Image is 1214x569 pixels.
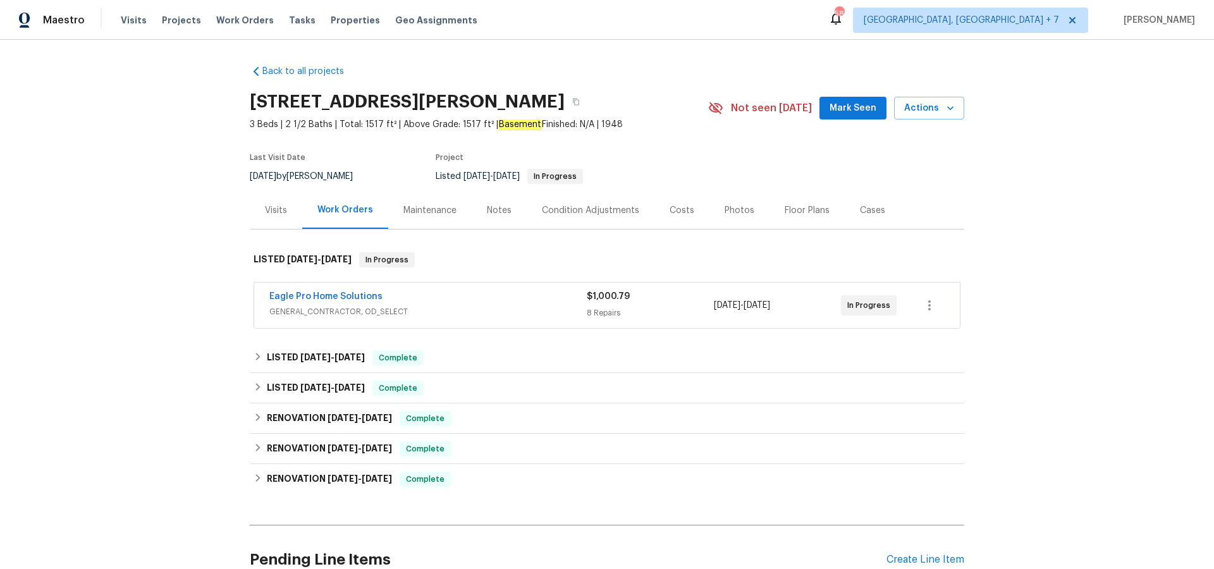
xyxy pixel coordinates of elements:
span: Complete [374,352,422,364]
span: GENERAL_CONTRACTOR, OD_SELECT [269,305,587,318]
button: Actions [894,97,964,120]
span: - [300,353,365,362]
div: 8 Repairs [587,307,714,319]
span: In Progress [360,254,414,266]
div: Photos [725,204,754,217]
span: Complete [401,473,450,486]
h6: LISTED [267,350,365,365]
span: - [300,383,365,392]
span: [DATE] [328,474,358,483]
span: [DATE] [321,255,352,264]
h6: LISTED [254,252,352,267]
span: [GEOGRAPHIC_DATA], [GEOGRAPHIC_DATA] + 7 [864,14,1059,27]
div: Condition Adjustments [542,204,639,217]
div: Maintenance [403,204,457,217]
div: LISTED [DATE]-[DATE]In Progress [250,240,964,280]
div: RENOVATION [DATE]-[DATE]Complete [250,464,964,494]
span: - [328,413,392,422]
span: Geo Assignments [395,14,477,27]
h6: RENOVATION [267,441,392,456]
span: Work Orders [216,14,274,27]
span: Complete [401,412,450,425]
span: In Progress [847,299,895,312]
a: Eagle Pro Home Solutions [269,292,383,301]
span: [DATE] [362,444,392,453]
span: Not seen [DATE] [731,102,812,114]
span: Last Visit Date [250,154,305,161]
span: [DATE] [362,413,392,422]
span: - [328,444,392,453]
span: [DATE] [300,383,331,392]
span: [PERSON_NAME] [1119,14,1195,27]
span: - [714,299,770,312]
span: Projects [162,14,201,27]
span: [DATE] [493,172,520,181]
span: [DATE] [328,413,358,422]
span: In Progress [529,173,582,180]
span: [DATE] [334,353,365,362]
span: Maestro [43,14,85,27]
span: Complete [374,382,422,395]
div: Visits [265,204,287,217]
div: Notes [487,204,512,217]
span: [DATE] [287,255,317,264]
h6: LISTED [267,381,365,396]
span: - [328,474,392,483]
span: [DATE] [362,474,392,483]
a: Back to all projects [250,65,371,78]
div: Work Orders [317,204,373,216]
div: Floor Plans [785,204,830,217]
span: Actions [904,101,954,116]
span: - [287,255,352,264]
button: Mark Seen [819,97,886,120]
span: [DATE] [744,301,770,310]
span: Listed [436,172,583,181]
span: Complete [401,443,450,455]
span: Properties [331,14,380,27]
span: - [463,172,520,181]
span: [DATE] [714,301,740,310]
span: 3 Beds | 2 1/2 Baths | Total: 1517 ft² | Above Grade: 1517 ft² | Finished: N/A | 1948 [250,118,708,131]
h2: [STREET_ADDRESS][PERSON_NAME] [250,95,565,108]
span: [DATE] [334,383,365,392]
span: Project [436,154,463,161]
span: Tasks [289,16,316,25]
span: Visits [121,14,147,27]
h6: RENOVATION [267,472,392,487]
span: Mark Seen [830,101,876,116]
span: [DATE] [463,172,490,181]
span: [DATE] [328,444,358,453]
div: 58 [835,8,843,20]
span: $1,000.79 [587,292,630,301]
span: [DATE] [300,353,331,362]
button: Copy Address [565,90,587,113]
div: by [PERSON_NAME] [250,169,368,184]
h6: RENOVATION [267,411,392,426]
div: RENOVATION [DATE]-[DATE]Complete [250,434,964,464]
span: [DATE] [250,172,276,181]
em: Basement [498,119,542,130]
div: Costs [670,204,694,217]
div: LISTED [DATE]-[DATE]Complete [250,343,964,373]
div: LISTED [DATE]-[DATE]Complete [250,373,964,403]
div: Create Line Item [886,554,964,566]
div: Cases [860,204,885,217]
div: RENOVATION [DATE]-[DATE]Complete [250,403,964,434]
